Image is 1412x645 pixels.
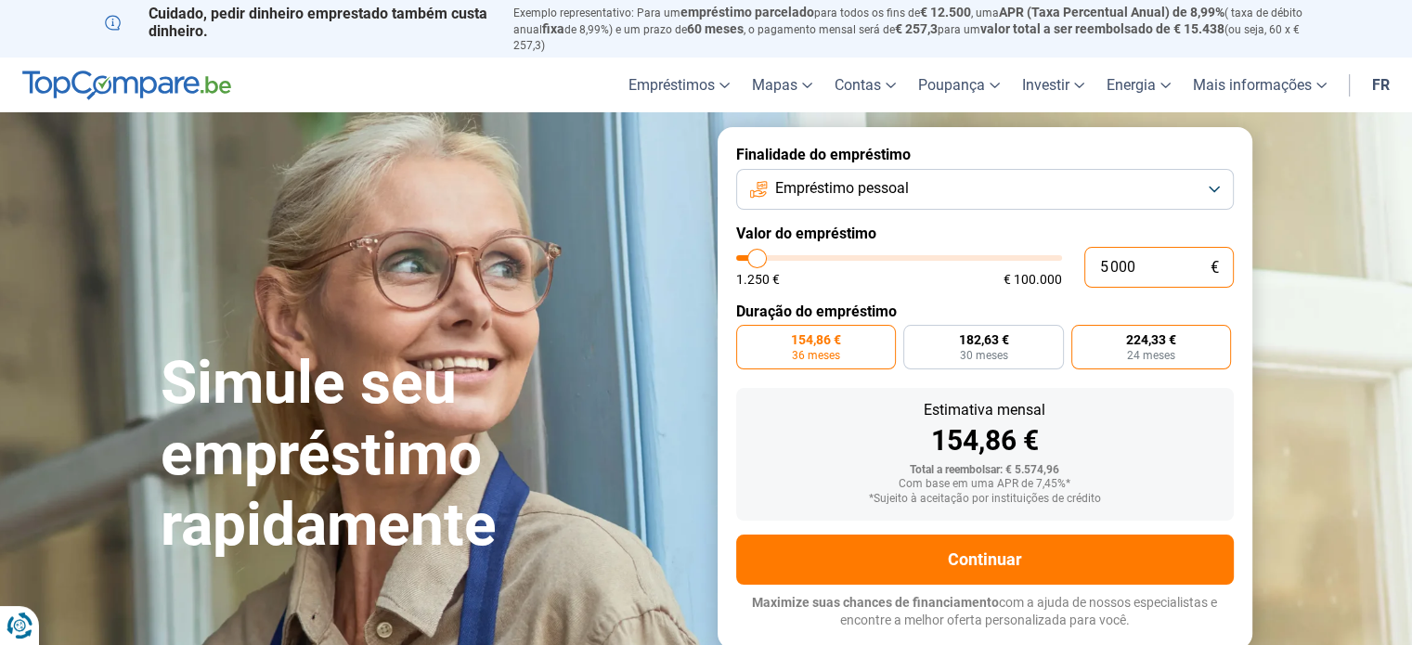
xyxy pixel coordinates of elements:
a: Mais informações [1182,58,1338,112]
font: , uma [971,6,999,19]
font: Maximize suas chances de financiamento [752,595,999,610]
a: Empréstimos [617,58,741,112]
font: Total a reembolsar: € 5.574,96 [910,463,1059,476]
font: para todos os fins de [814,6,920,19]
font: APR (Taxa Percentual Anual) de 8,99% [999,5,1224,19]
font: 154,86 € [791,332,841,347]
img: TopCompare [22,71,231,100]
a: Mapas [741,58,823,112]
font: 1.250 € [736,272,780,287]
font: Valor do empréstimo [736,225,876,242]
font: 36 meses [792,349,840,362]
font: 24 meses [1127,349,1175,362]
font: € 12.500 [920,5,971,19]
font: de 8,99%) e um prazo de [564,23,687,36]
font: fixa [542,21,564,36]
font: Duração do empréstimo [736,303,897,320]
font: Exemplo representativo: Para um [513,6,680,19]
font: ( taxa de débito anual [513,6,1302,36]
font: € 257,3 [895,21,938,36]
font: Simule seu empréstimo rapidamente [161,348,497,561]
font: 30 meses [959,349,1007,362]
font: Energia [1107,76,1156,94]
font: valor total a ser reembolsado de € 15.438 [980,21,1224,36]
font: Cuidado, pedir dinheiro emprestado também custa dinheiro. [149,5,487,40]
font: Investir [1022,76,1069,94]
font: Poupança [918,76,985,94]
font: fr [1372,76,1390,94]
button: Empréstimo pessoal [736,169,1234,210]
font: Empréstimos [628,76,715,94]
font: Estimativa mensal [924,401,1045,419]
a: Investir [1011,58,1095,112]
font: *Sujeito à aceitação por instituições de crédito [869,492,1101,505]
font: € 100.000 [1004,272,1062,287]
a: Energia [1095,58,1182,112]
font: Mapas [752,76,797,94]
a: fr [1361,58,1401,112]
font: 224,33 € [1126,332,1176,347]
font: 60 meses [687,21,744,36]
font: para um [938,23,980,36]
font: empréstimo parcelado [680,5,814,19]
font: com a ajuda de nossos especialistas e encontre a melhor oferta personalizada para você. [840,595,1218,628]
font: (ou seja, 60 x € 257,3) [513,23,1300,52]
font: Mais informações [1193,76,1312,94]
a: Contas [823,58,907,112]
font: Contas [835,76,881,94]
font: Finalidade do empréstimo [736,146,911,163]
font: 182,63 € [958,332,1008,347]
a: Poupança [907,58,1011,112]
font: 154,86 € [931,424,1039,457]
font: Continuar [948,549,1022,569]
font: , o pagamento mensal será de [744,23,895,36]
font: Empréstimo pessoal [775,179,909,197]
font: Com base em uma APR de 7,45%* [899,477,1070,490]
button: Continuar [736,535,1234,585]
font: € [1211,258,1219,277]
